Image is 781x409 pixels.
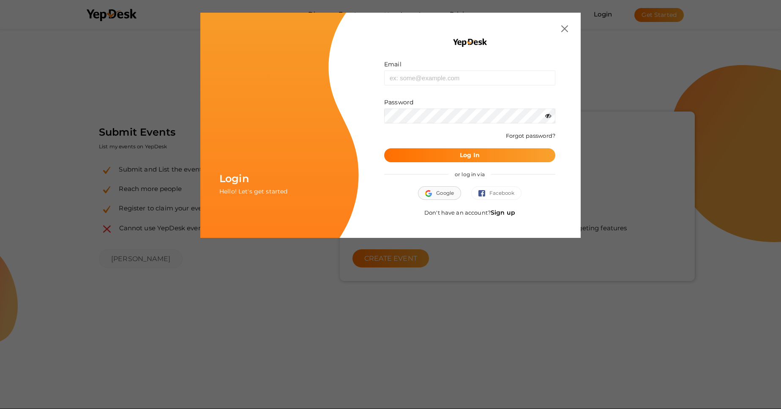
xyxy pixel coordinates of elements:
[425,190,436,197] img: google.svg
[491,209,515,216] a: Sign up
[425,189,454,197] span: Google
[384,71,555,85] input: ex: some@example.com
[384,148,555,162] button: Log In
[448,165,491,184] span: or log in via
[506,132,555,139] a: Forgot password?
[219,188,287,195] span: Hello! Let's get started
[561,25,568,32] img: close.svg
[219,172,249,185] span: Login
[384,60,401,68] label: Email
[460,151,480,159] b: Log In
[471,186,522,200] button: Facebook
[452,38,487,47] img: YEP_black_cropped.png
[478,189,514,197] span: Facebook
[384,98,413,106] label: Password
[418,186,461,200] button: Google
[478,190,489,197] img: facebook.svg
[424,209,515,216] span: Don't have an account?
